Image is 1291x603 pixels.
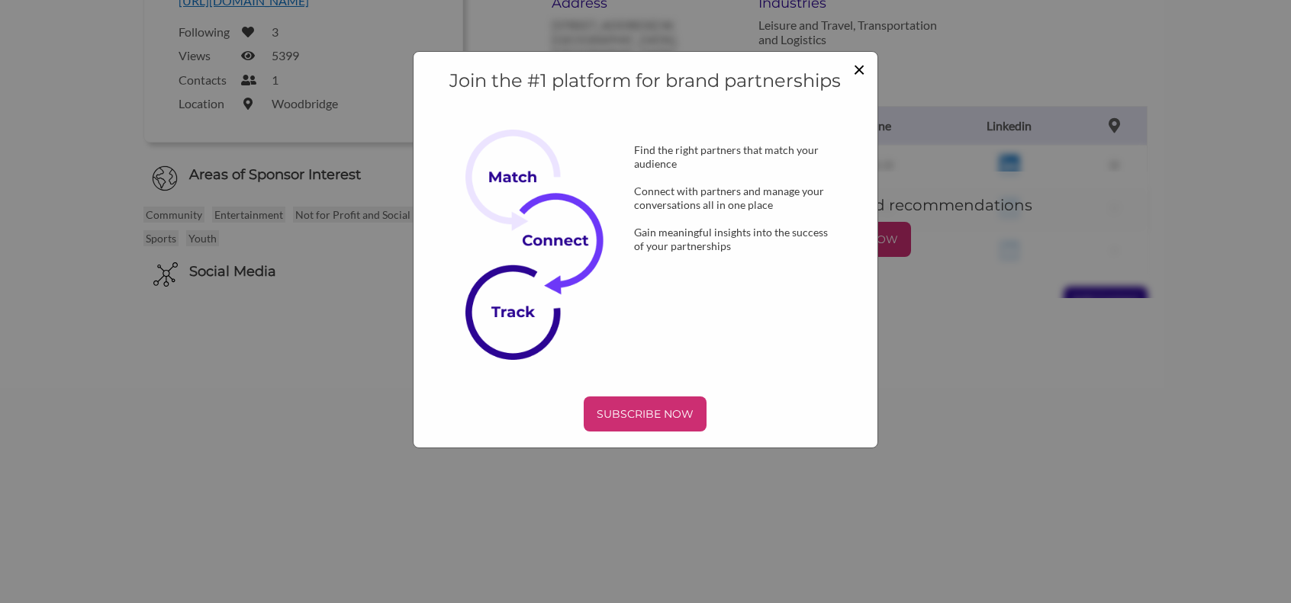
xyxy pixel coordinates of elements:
h4: Join the #1 platform for brand partnerships [430,68,861,94]
span: × [853,56,865,82]
img: Subscribe Now Image [465,130,623,360]
div: Gain meaningful insights into the success of your partnerships [610,226,861,253]
p: SUBSCRIBE NOW [590,403,700,425]
a: SUBSCRIBE NOW [430,396,861,431]
div: Find the right partners that match your audience [610,143,861,171]
button: Close modal [853,58,865,79]
div: Connect with partners and manage your conversations all in one place [610,184,861,212]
